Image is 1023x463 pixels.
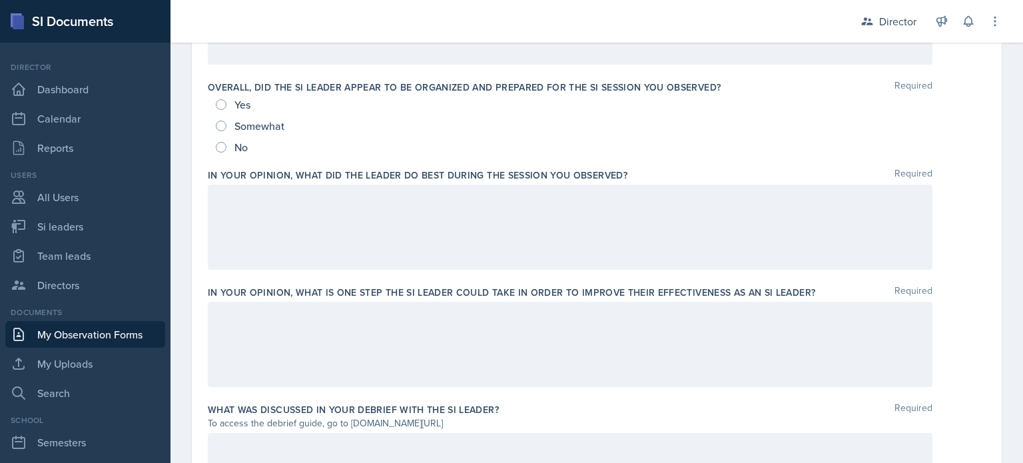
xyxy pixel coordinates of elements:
span: Yes [234,98,250,111]
div: Director [879,13,916,29]
div: Documents [5,306,165,318]
span: Required [894,286,932,299]
a: My Uploads [5,350,165,377]
label: Overall, did the SI Leader appear to be organized and prepared for the SI Session you observed? [208,81,721,94]
label: In your opinion, what is ONE step the SI Leader could take in order to improve their effectivenes... [208,286,815,299]
div: To access the debrief guide, go to [DOMAIN_NAME][URL] [208,416,932,430]
span: Somewhat [234,119,284,133]
a: Search [5,380,165,406]
span: Required [894,81,932,94]
a: My Observation Forms [5,321,165,348]
a: Directors [5,272,165,298]
a: Si leaders [5,213,165,240]
span: No [234,141,248,154]
a: Team leads [5,242,165,269]
div: School [5,414,165,426]
a: All Users [5,184,165,211]
a: Dashboard [5,76,165,103]
a: Calendar [5,105,165,132]
div: Director [5,61,165,73]
label: What was discussed in your debrief with the SI Leader? [208,403,499,416]
div: Users [5,169,165,181]
span: Required [894,169,932,182]
label: In your opinion, what did the leader do BEST during the session you observed? [208,169,627,182]
a: Semesters [5,429,165,456]
a: Reports [5,135,165,161]
span: Required [894,403,932,416]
